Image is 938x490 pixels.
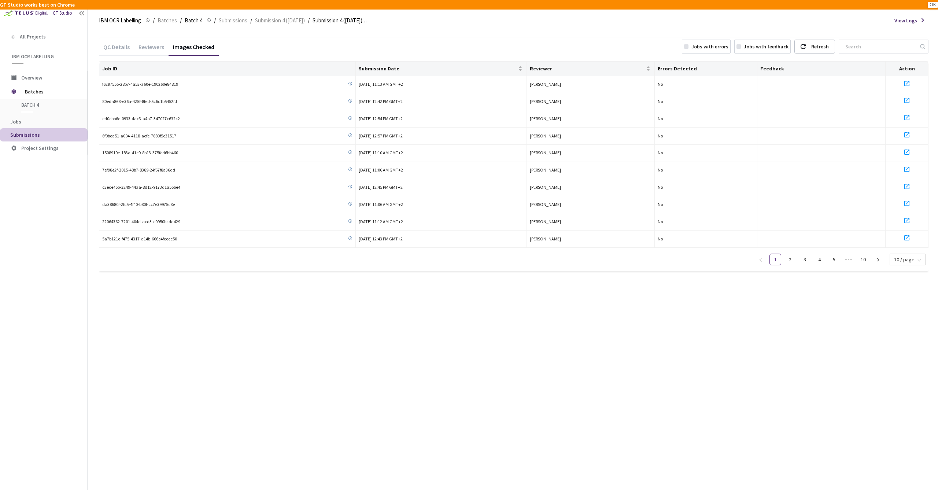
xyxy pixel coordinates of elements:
li: / [214,16,216,25]
div: QC Details [99,43,134,56]
span: Submission 4 ([DATE]) QC - [DATE] [313,16,372,25]
span: [DATE] 12:54 PM GMT+2 [359,116,403,121]
span: No [658,184,663,190]
th: Action [886,62,928,76]
span: [PERSON_NAME] [530,150,561,155]
a: 2 [784,254,795,265]
span: All Projects [20,34,46,40]
span: Batch 4 [185,16,202,25]
span: Batch 4 [21,102,75,108]
li: Previous Page [755,254,767,265]
span: [DATE] 12:45 PM GMT+2 [359,184,403,190]
span: [PERSON_NAME] [530,167,561,173]
span: IBM OCR Labelling [12,54,77,60]
th: Errors Detected [655,62,757,76]
span: right [876,258,880,262]
a: Submission 4 ([DATE]) [254,16,306,24]
button: right [872,254,884,265]
span: No [658,202,663,207]
span: [PERSON_NAME] [530,81,561,87]
span: [DATE] 11:12 AM GMT+2 [359,219,403,224]
th: Feedback [757,62,886,76]
span: No [658,150,663,155]
span: 5a7b121e-f475-4317-a14b-666e4feece50 [102,236,177,243]
li: 10 [857,254,869,265]
span: Submission 4 ([DATE]) [255,16,305,25]
span: Batches [25,84,75,99]
div: Page Size [890,254,926,262]
span: Submissions [10,132,40,138]
span: [PERSON_NAME] [530,184,561,190]
span: 7ef98e2f-2015-48b7-8389-24f67f8a36dd [102,167,175,174]
span: View Logs [894,17,917,24]
th: Submission Date [356,62,527,76]
span: IBM OCR Labelling [99,16,141,25]
span: 80eda868-e36a-425f-8fed-5c6c1b5452fd [102,98,177,105]
li: 5 [828,254,840,265]
span: [PERSON_NAME] [530,236,561,242]
button: left [755,254,767,265]
li: / [250,16,252,25]
span: No [658,133,663,139]
span: [DATE] 11:06 AM GMT+2 [359,202,403,207]
a: 1 [770,254,781,265]
span: ed0cbb6e-0933-4ac3-a4a7-347027c632c2 [102,115,180,122]
span: No [658,167,663,173]
a: 10 [858,254,869,265]
span: Overview [21,74,42,81]
div: Jobs with errors [691,43,728,50]
button: OK [928,2,938,8]
span: c3ece45b-3249-44aa-8d12-9173d1a55be4 [102,184,180,191]
input: Search [841,40,919,53]
span: Project Settings [21,145,59,151]
span: [PERSON_NAME] [530,219,561,224]
li: 3 [799,254,810,265]
li: / [308,16,310,25]
li: 1 [769,254,781,265]
span: Submission Date [359,66,517,71]
span: No [658,99,663,104]
span: [DATE] 11:13 AM GMT+2 [359,81,403,87]
span: [PERSON_NAME] [530,116,561,121]
span: No [658,81,663,87]
div: GT Studio [53,10,72,17]
span: left [758,258,763,262]
li: / [180,16,182,25]
a: Submissions [217,16,249,24]
span: 22064362-7201-404d-acd3-e0950bcdd429 [102,218,180,225]
li: Next 5 Pages [843,254,854,265]
span: [DATE] 12:42 PM GMT+2 [359,99,403,104]
span: [PERSON_NAME] [530,133,561,139]
span: No [658,219,663,224]
div: Refresh [811,40,829,53]
span: 6f0bca51-a004-4118-acfe-7880f5c31517 [102,133,176,140]
a: Batches [156,16,178,24]
div: Images Checked [169,43,219,56]
span: [PERSON_NAME] [530,99,561,104]
li: 4 [813,254,825,265]
span: Submissions [219,16,247,25]
span: 10 / page [894,254,921,265]
span: da38680f-2fc5-4f40-b80f-cc7e39975c8e [102,201,175,208]
li: / [153,16,155,25]
a: 5 [828,254,839,265]
span: No [658,236,663,242]
span: ••• [843,254,854,265]
span: [DATE] 11:10 AM GMT+2 [359,150,403,155]
a: 4 [814,254,825,265]
span: Reviewer [530,66,645,71]
a: 3 [799,254,810,265]
li: Next Page [872,254,884,265]
span: Jobs [10,118,21,125]
span: [DATE] 12:43 PM GMT+2 [359,236,403,242]
div: Jobs with feedback [744,43,789,50]
li: 2 [784,254,796,265]
span: 1508919e-183a-41e9-8b13-375fed6bb460 [102,150,178,156]
span: [DATE] 12:57 PM GMT+2 [359,133,403,139]
div: Reviewers [134,43,169,56]
span: f6297555-28b7-4a53-a60e-190260e84819 [102,81,178,88]
span: No [658,116,663,121]
span: Batches [158,16,177,25]
span: [DATE] 11:06 AM GMT+2 [359,167,403,173]
th: Reviewer [527,62,655,76]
